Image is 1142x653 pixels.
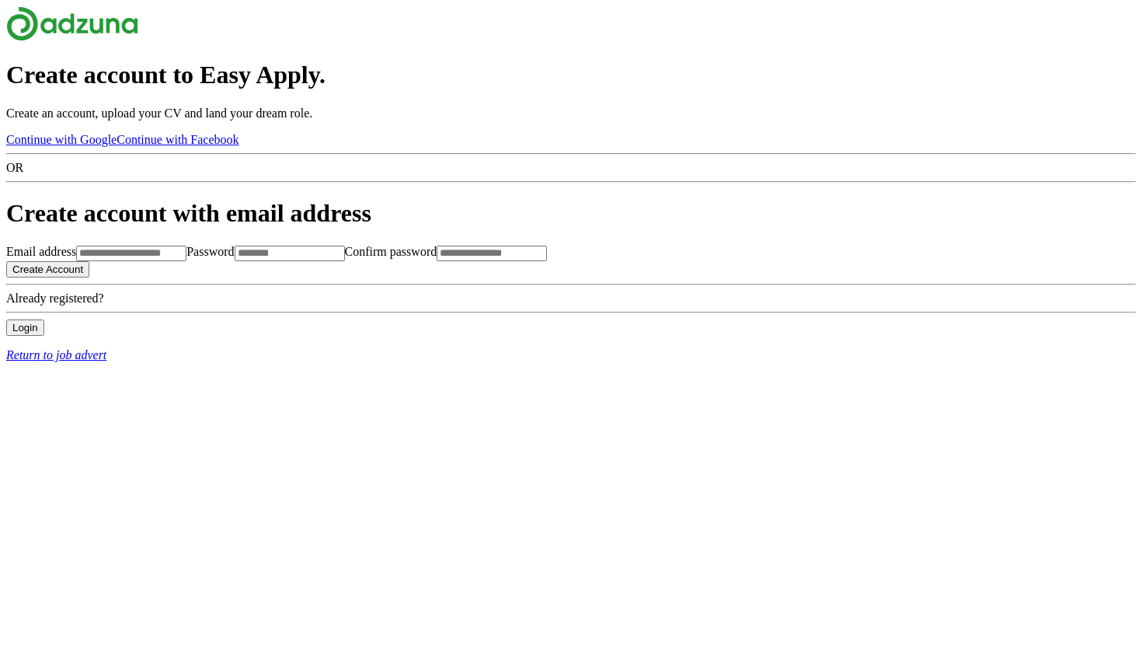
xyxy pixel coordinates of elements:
h1: Create account with email address [6,199,1136,228]
a: Login [6,320,44,333]
h1: Create account to Easy Apply. [6,61,1136,89]
label: Password [186,245,234,258]
a: Continue with Google [6,133,117,146]
button: Login [6,320,44,336]
label: Confirm password [345,245,437,258]
span: OR [6,161,23,174]
label: Email address [6,245,76,258]
img: Adzuna logo [6,6,138,41]
a: Return to job advert [6,348,1136,362]
p: Create an account, upload your CV and land your dream role. [6,107,1136,120]
button: Create Account [6,261,89,278]
a: Continue with Facebook [117,133,238,146]
span: Already registered? [6,292,104,305]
